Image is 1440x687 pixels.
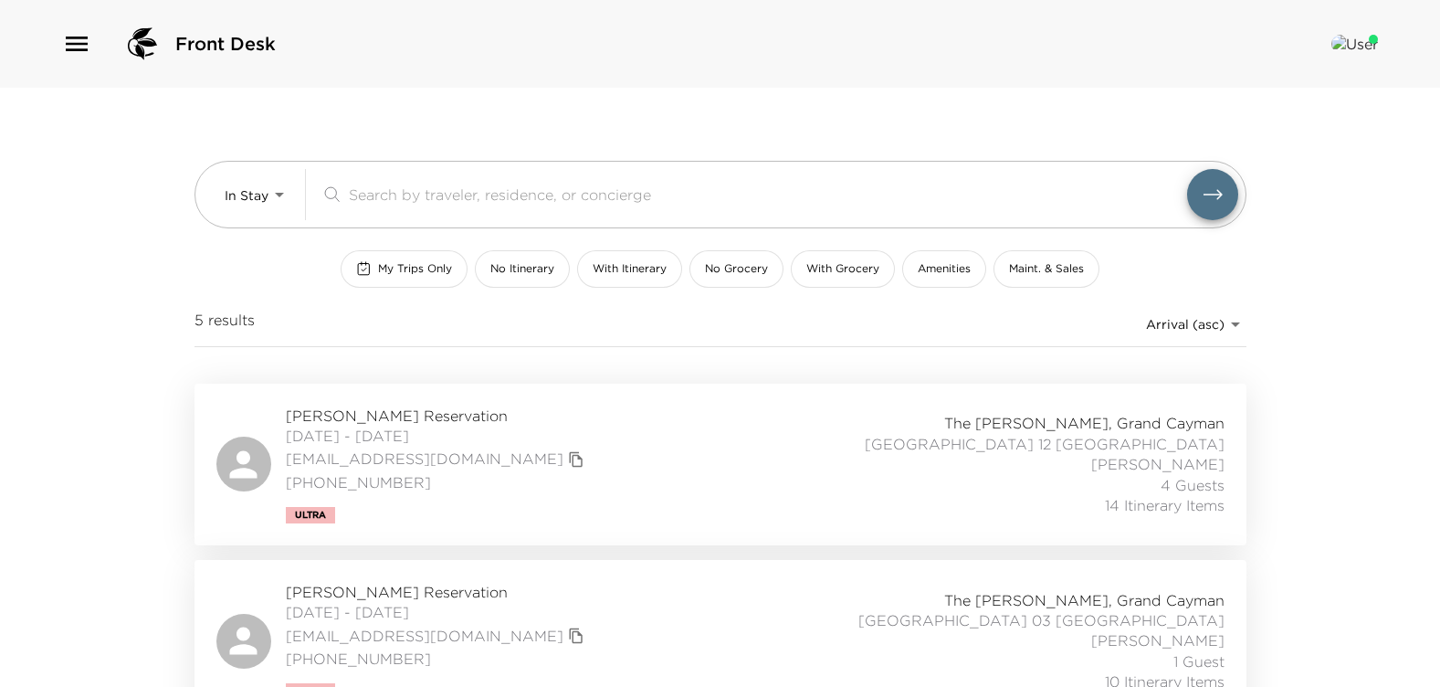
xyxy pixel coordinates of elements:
button: copy primary member email [563,447,589,472]
span: No Itinerary [490,261,554,277]
span: [GEOGRAPHIC_DATA] 12 [GEOGRAPHIC_DATA] [865,434,1225,454]
span: In Stay [225,187,268,204]
button: No Itinerary [475,250,570,288]
span: My Trips Only [378,261,452,277]
span: Maint. & Sales [1009,261,1084,277]
img: logo [121,22,164,66]
span: 4 Guests [1161,475,1225,495]
button: My Trips Only [341,250,468,288]
span: [DATE] - [DATE] [286,426,589,446]
img: User [1331,35,1378,53]
span: [PERSON_NAME] Reservation [286,582,589,602]
span: With Itinerary [593,261,667,277]
button: Amenities [902,250,986,288]
button: With Grocery [791,250,895,288]
button: No Grocery [689,250,783,288]
button: Maint. & Sales [993,250,1099,288]
span: [PHONE_NUMBER] [286,649,589,669]
span: [PERSON_NAME] [1091,454,1225,474]
button: copy primary member email [563,623,589,649]
a: [EMAIL_ADDRESS][DOMAIN_NAME] [286,626,563,646]
span: Amenities [918,261,971,277]
span: Ultra [295,510,326,521]
span: [GEOGRAPHIC_DATA] 03 [GEOGRAPHIC_DATA] [858,610,1225,630]
span: 14 Itinerary Items [1105,495,1225,515]
span: Arrival (asc) [1146,316,1225,333]
button: With Itinerary [577,250,682,288]
a: [PERSON_NAME] Reservation[DATE] - [DATE][EMAIL_ADDRESS][DOMAIN_NAME]copy primary member email[PHO... [194,384,1246,545]
span: 1 Guest [1173,651,1225,671]
span: [DATE] - [DATE] [286,602,589,622]
span: 5 results [194,310,255,339]
span: No Grocery [705,261,768,277]
span: [PERSON_NAME] Reservation [286,406,589,426]
span: Front Desk [175,31,276,57]
span: The [PERSON_NAME], Grand Cayman [944,413,1225,433]
span: [PHONE_NUMBER] [286,472,589,492]
a: [EMAIL_ADDRESS][DOMAIN_NAME] [286,449,563,469]
input: Search by traveler, residence, or concierge [349,184,1187,205]
span: With Grocery [806,261,879,277]
span: [PERSON_NAME] [1091,630,1225,650]
span: The [PERSON_NAME], Grand Cayman [944,590,1225,610]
